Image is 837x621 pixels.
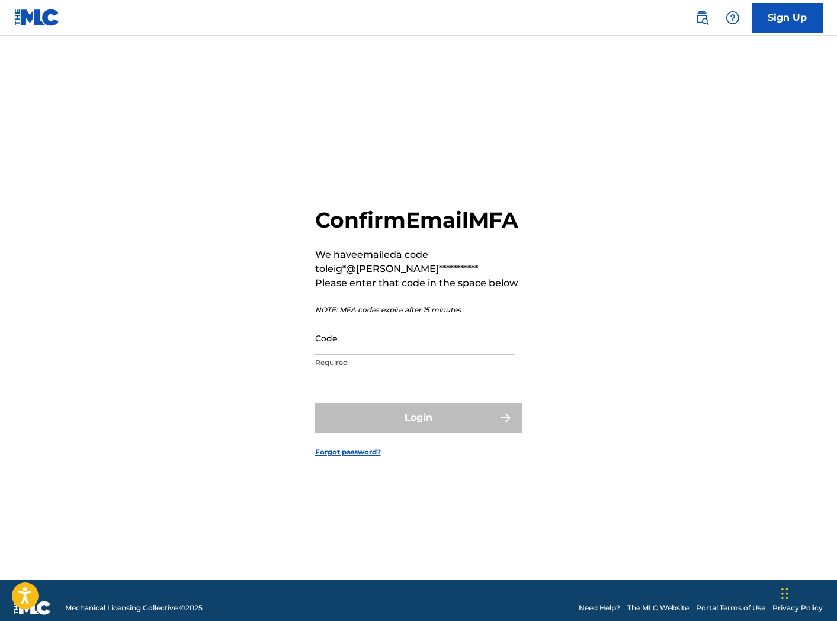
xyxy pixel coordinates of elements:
[721,6,745,30] div: Help
[315,447,381,457] a: Forgot password?
[781,576,788,612] div: Drag
[690,6,714,30] a: Public Search
[315,305,522,315] p: NOTE: MFA codes expire after 15 minutes
[695,11,709,25] img: search
[65,603,203,613] span: Mechanical Licensing Collective © 2025
[772,603,823,613] a: Privacy Policy
[627,603,689,613] a: The MLC Website
[315,357,515,368] p: Required
[726,11,740,25] img: help
[14,601,51,615] img: logo
[778,564,837,621] iframe: Chat Widget
[14,9,60,26] img: MLC Logo
[579,603,620,613] a: Need Help?
[315,207,522,233] h2: Confirm Email MFA
[696,603,765,613] a: Portal Terms of Use
[752,3,823,33] a: Sign Up
[315,276,522,290] p: Please enter that code in the space below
